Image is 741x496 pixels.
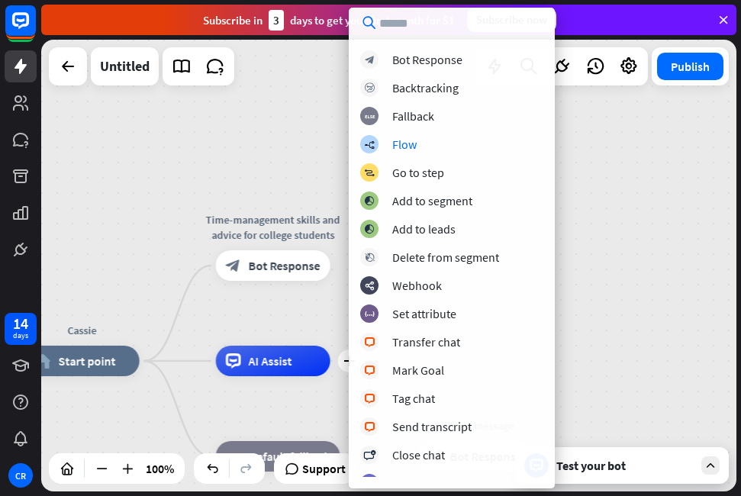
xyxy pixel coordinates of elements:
[392,306,456,321] div: Set attribute
[13,330,28,341] div: days
[392,137,417,152] div: Flow
[657,53,723,80] button: Publish
[392,362,444,378] div: Mark Goal
[392,193,472,208] div: Add to segment
[12,6,58,52] button: Open LiveChat chat widget
[364,168,375,178] i: block_goto
[392,419,472,434] div: Send transcript
[392,250,499,265] div: Delete from segment
[365,281,375,291] i: webhooks
[343,356,355,366] i: plus
[365,253,375,262] i: block_delete_from_segment
[302,456,346,481] span: Support
[250,449,330,464] span: Default fallback
[8,463,33,488] div: CR
[226,449,242,464] i: block_fallback
[392,165,444,180] div: Go to step
[35,353,51,369] i: home_2
[100,47,150,85] div: Untitled
[392,278,442,293] div: Webhook
[364,422,375,432] i: block_livechat
[556,458,694,473] div: Test your bot
[392,391,435,406] div: Tag chat
[203,10,455,31] div: Subscribe in days to get your first month for $1
[14,323,151,338] div: Cassie
[365,309,375,319] i: block_set_attribute
[141,456,179,481] div: 100%
[5,313,37,345] a: 14 days
[363,450,375,460] i: block_close_chat
[364,196,375,206] i: block_add_to_segment
[13,317,28,330] div: 14
[365,55,375,65] i: block_bot_response
[249,353,292,369] span: AI Assist
[205,212,342,243] div: Time-management skills and advice for college students
[364,337,375,347] i: block_livechat
[226,258,241,273] i: block_bot_response
[392,475,419,491] div: Filter
[392,108,434,124] div: Fallback
[249,258,321,273] span: Bot Response
[392,221,456,237] div: Add to leads
[364,140,375,150] i: builder_tree
[365,111,375,121] i: block_fallback
[364,394,375,404] i: block_livechat
[364,366,375,375] i: block_livechat
[269,10,284,31] div: 3
[392,80,459,95] div: Backtracking
[392,447,445,462] div: Close chat
[364,224,375,234] i: block_add_to_segment
[392,52,462,67] div: Bot Response
[59,353,116,369] span: Start point
[365,83,375,93] i: block_backtracking
[392,334,460,349] div: Transfer chat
